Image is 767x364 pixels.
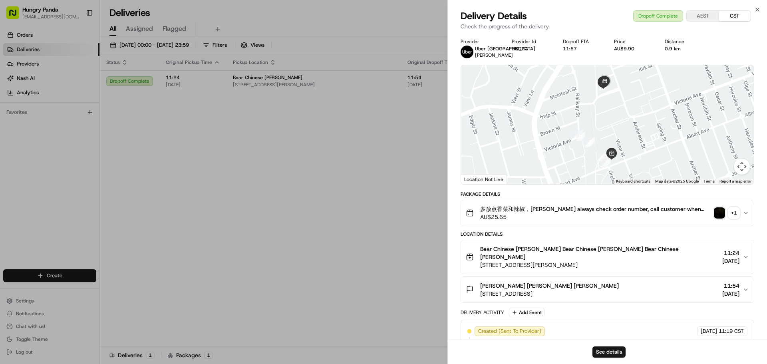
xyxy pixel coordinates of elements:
span: 11:54 [722,282,739,290]
div: Price [614,38,652,45]
p: Welcome 👋 [8,32,145,45]
span: [DATE] [701,328,717,335]
span: AU$25.65 [480,213,711,221]
button: CST [719,11,751,21]
div: Provider [461,38,499,45]
div: 6 [598,152,606,161]
div: 4 [584,139,593,147]
div: Delivery Activity [461,309,504,316]
span: [STREET_ADDRESS] [480,290,619,298]
button: 多放点香菜和辣椒，[PERSON_NAME] always check order number, call customer when you arrive, any delivery iss... [461,200,754,226]
div: Past conversations [8,104,51,110]
span: Delivery Details [461,10,527,22]
div: Location Not Live [461,174,507,184]
img: 1736555255976-a54dd68f-1ca7-489b-9aae-adbdc363a1c4 [16,146,22,152]
button: D6D7C [512,46,528,52]
span: • [66,145,69,152]
div: 5 [586,137,595,146]
img: uber-new-logo.jpeg [461,46,473,58]
button: See details [592,346,626,358]
div: + 1 [728,207,739,219]
span: Knowledge Base [16,179,61,187]
span: Created (Sent To Provider) [478,328,541,335]
div: Provider Id [512,38,550,45]
a: Terms [703,179,715,183]
span: 8月7日 [71,145,86,152]
span: [DATE] [722,290,739,298]
img: photo_proof_of_pickup image [714,207,725,219]
span: Map data ©2025 Google [655,179,699,183]
img: Nash [8,8,24,24]
img: 4281594248423_2fcf9dad9f2a874258b8_72.png [17,76,31,91]
button: photo_proof_of_pickup image+1 [714,207,739,219]
a: Powered byPylon [56,198,97,204]
span: [STREET_ADDRESS][PERSON_NAME] [480,261,719,269]
div: 7 [602,158,611,167]
div: Distance [665,38,703,45]
a: 💻API Documentation [64,175,131,190]
span: Uber [GEOGRAPHIC_DATA] [475,46,535,52]
div: 0.9 km [665,46,703,52]
span: [PERSON_NAME] [PERSON_NAME] [PERSON_NAME] [480,282,619,290]
button: Map camera controls [734,159,750,175]
img: 1736555255976-a54dd68f-1ca7-489b-9aae-adbdc363a1c4 [8,76,22,91]
span: Pylon [79,198,97,204]
div: 15 [576,132,585,141]
span: 多放点香菜和辣椒，[PERSON_NAME] always check order number, call customer when you arrive, any delivery iss... [480,205,711,213]
input: Clear [21,52,132,60]
div: We're available if you need us! [36,84,110,91]
img: Google [463,174,489,184]
button: AEST [687,11,719,21]
div: AU$9.90 [614,46,652,52]
div: 8 [550,183,558,192]
img: Asif Zaman Khan [8,138,21,151]
div: 3 [574,130,583,139]
span: [PERSON_NAME] [25,145,65,152]
span: API Documentation [76,179,128,187]
a: Report a map error [719,179,751,183]
span: [PERSON_NAME] [475,52,513,58]
div: 💻 [68,179,74,186]
div: Location Details [461,231,754,237]
button: See all [124,102,145,112]
span: [DATE] [722,257,739,265]
div: 14 [558,183,566,191]
button: Add Event [509,308,544,317]
span: Bear Chinese [PERSON_NAME] Bear Chinese [PERSON_NAME] Bear Chinese [PERSON_NAME] [480,245,719,261]
div: Dropoff ETA [563,38,601,45]
span: 11:24 [722,249,739,257]
div: 📗 [8,179,14,186]
span: 8月15日 [31,124,50,130]
p: Check the progress of the delivery. [461,22,754,30]
div: 11:57 [563,46,601,52]
div: Start new chat [36,76,131,84]
button: Bear Chinese [PERSON_NAME] Bear Chinese [PERSON_NAME] Bear Chinese [PERSON_NAME][STREET_ADDRESS][... [461,240,754,274]
button: Start new chat [136,79,145,88]
button: Keyboard shortcuts [616,179,650,184]
a: 📗Knowledge Base [5,175,64,190]
button: [PERSON_NAME] [PERSON_NAME] [PERSON_NAME][STREET_ADDRESS]11:54[DATE] [461,277,754,302]
a: Open this area in Google Maps (opens a new window) [463,174,489,184]
span: • [26,124,29,130]
div: Package Details [461,191,754,197]
span: 11:19 CST [719,328,744,335]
